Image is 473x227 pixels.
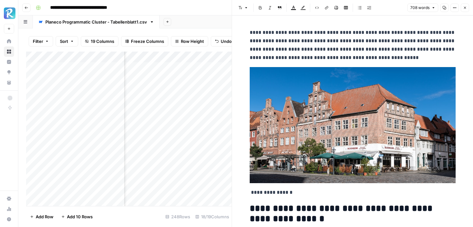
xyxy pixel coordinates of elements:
[33,38,43,44] span: Filter
[211,36,236,46] button: Undo
[4,57,14,67] a: Insights
[407,4,438,12] button: 708 words
[4,67,14,77] a: Opportunities
[4,7,15,19] img: Radyant Logo
[33,15,160,28] a: Planeco Programmatic Cluster - Tabellenblatt1.csv
[4,214,14,224] button: Help + Support
[4,77,14,88] a: Your Data
[29,36,53,46] button: Filter
[26,212,57,222] button: Add Row
[4,36,14,46] a: Home
[57,212,97,222] button: Add 10 Rows
[4,46,14,57] a: Browse
[4,204,14,214] a: Usage
[163,212,193,222] div: 248 Rows
[67,213,93,220] span: Add 10 Rows
[171,36,208,46] button: Row Height
[4,5,14,21] button: Workspace: Radyant
[181,38,204,44] span: Row Height
[60,38,68,44] span: Sort
[410,5,430,11] span: 708 words
[36,213,53,220] span: Add Row
[131,38,164,44] span: Freeze Columns
[56,36,78,46] button: Sort
[121,36,168,46] button: Freeze Columns
[193,212,232,222] div: 18/19 Columns
[45,19,147,25] div: Planeco Programmatic Cluster - Tabellenblatt1.csv
[91,38,114,44] span: 19 Columns
[221,38,232,44] span: Undo
[81,36,118,46] button: 19 Columns
[4,193,14,204] a: Settings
